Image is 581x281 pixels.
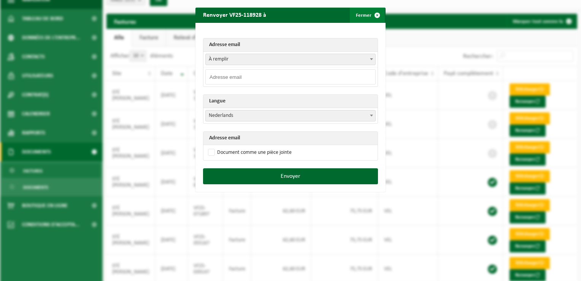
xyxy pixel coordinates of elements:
[203,132,378,145] th: Adresse email
[203,95,378,108] th: Langue
[205,110,376,121] span: Nederlands
[203,168,378,184] button: Envoyer
[205,69,376,85] input: Adresse email
[203,38,378,52] th: Adresse email
[195,8,274,22] h2: Renvoyer VF25-118928 à
[206,147,292,158] label: Document comme une pièce jointe
[350,8,385,23] button: Fermer
[206,110,375,121] span: Nederlands
[206,54,375,65] span: À remplir
[205,54,376,65] span: À remplir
